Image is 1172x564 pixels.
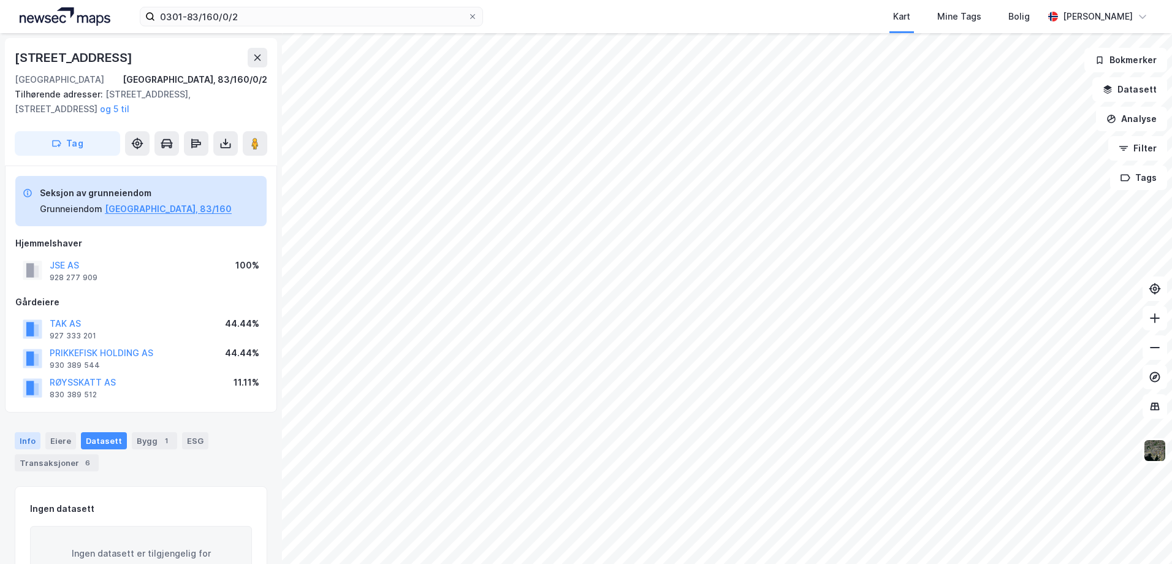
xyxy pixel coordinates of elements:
div: Info [15,432,40,449]
button: Filter [1108,136,1167,161]
div: 44.44% [225,346,259,360]
input: Søk på adresse, matrikkel, gårdeiere, leietakere eller personer [155,7,468,26]
div: Mine Tags [937,9,981,24]
div: 830 389 512 [50,390,97,400]
div: 930 389 544 [50,360,100,370]
iframe: Chat Widget [1111,505,1172,564]
div: [PERSON_NAME] [1063,9,1133,24]
div: [STREET_ADDRESS], [STREET_ADDRESS] [15,87,257,116]
div: Bolig [1008,9,1030,24]
div: 11.11% [234,375,259,390]
div: Datasett [81,432,127,449]
div: Grunneiendom [40,202,102,216]
div: Kontrollprogram for chat [1111,505,1172,564]
div: 100% [235,258,259,273]
div: Kart [893,9,910,24]
button: Bokmerker [1084,48,1167,72]
div: ESG [182,432,208,449]
img: logo.a4113a55bc3d86da70a041830d287a7e.svg [20,7,110,26]
div: Bygg [132,432,177,449]
div: 928 277 909 [50,273,97,283]
div: Ingen datasett [30,501,94,516]
img: 9k= [1143,439,1166,462]
button: Analyse [1096,107,1167,131]
div: 1 [160,435,172,447]
button: Tags [1110,166,1167,190]
div: Hjemmelshaver [15,236,267,251]
div: 927 333 201 [50,331,96,341]
button: Datasett [1092,77,1167,102]
button: Tag [15,131,120,156]
div: 6 [82,457,94,469]
div: [STREET_ADDRESS] [15,48,135,67]
button: [GEOGRAPHIC_DATA], 83/160 [105,202,232,216]
span: Tilhørende adresser: [15,89,105,99]
div: Seksjon av grunneiendom [40,186,232,200]
div: 44.44% [225,316,259,331]
div: Eiere [45,432,76,449]
div: Gårdeiere [15,295,267,310]
div: [GEOGRAPHIC_DATA] [15,72,104,87]
div: Transaksjoner [15,454,99,471]
div: [GEOGRAPHIC_DATA], 83/160/0/2 [123,72,267,87]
